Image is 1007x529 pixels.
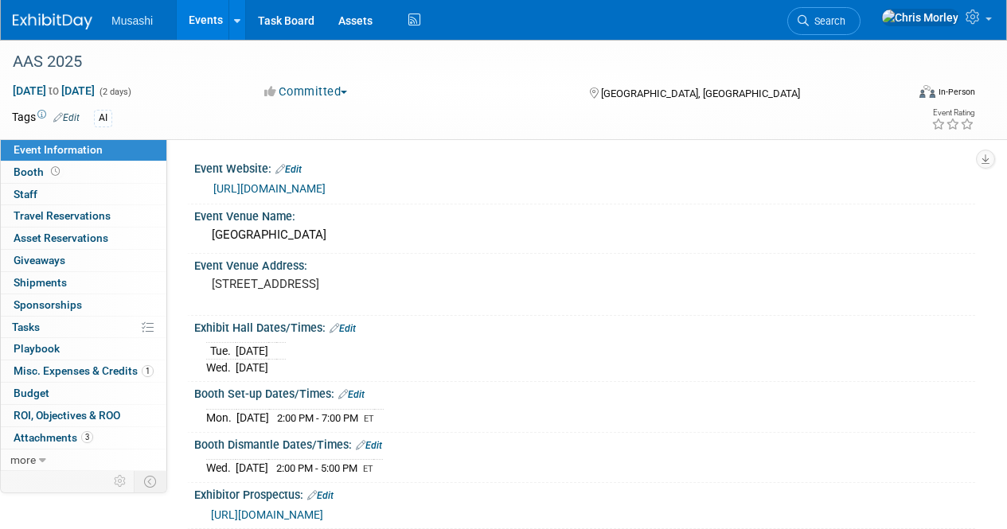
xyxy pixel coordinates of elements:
span: Booth not reserved yet [48,165,63,177]
span: Asset Reservations [14,231,108,244]
span: Sponsorships [14,298,82,311]
td: Tags [12,109,80,127]
a: Sponsorships [1,294,166,316]
img: Format-Inperson.png [919,85,935,98]
img: ExhibitDay [13,14,92,29]
div: Exhibit Hall Dates/Times: [194,316,975,336]
td: [DATE] [236,360,268,376]
span: (2 days) [98,87,131,97]
div: Exhibitor Prospectus: [194,483,975,504]
a: Travel Reservations [1,205,166,227]
div: Event Venue Name: [194,204,975,224]
a: more [1,449,166,471]
div: Event Website: [194,157,975,177]
a: Tasks [1,317,166,338]
span: Giveaways [14,254,65,266]
td: [DATE] [236,460,268,476]
a: Shipments [1,272,166,294]
a: Asset Reservations [1,228,166,249]
span: 2:00 PM - 5:00 PM [276,462,357,474]
td: [DATE] [236,409,269,426]
td: [DATE] [236,343,268,360]
a: Budget [1,383,166,404]
span: 3 [81,431,93,443]
div: Event Venue Address: [194,254,975,274]
a: Edit [275,164,302,175]
span: Playbook [14,342,60,355]
span: ET [363,464,373,474]
span: Musashi [111,14,153,27]
span: [GEOGRAPHIC_DATA], [GEOGRAPHIC_DATA] [601,88,800,99]
span: ET [364,414,374,424]
div: Event Format [834,83,975,107]
img: Chris Morley [881,9,959,26]
pre: [STREET_ADDRESS] [212,277,502,291]
div: Event Rating [931,109,974,117]
td: Personalize Event Tab Strip [107,471,135,492]
a: Edit [356,440,382,451]
a: Staff [1,184,166,205]
a: Edit [53,112,80,123]
div: Booth Set-up Dates/Times: [194,382,975,403]
a: Booth [1,161,166,183]
span: ROI, Objectives & ROO [14,409,120,422]
a: [URL][DOMAIN_NAME] [211,508,323,521]
span: Travel Reservations [14,209,111,222]
span: 2:00 PM - 7:00 PM [277,412,358,424]
a: [URL][DOMAIN_NAME] [213,182,326,195]
div: AAS 2025 [7,48,893,76]
a: Playbook [1,338,166,360]
span: Event Information [14,143,103,156]
a: Event Information [1,139,166,161]
a: Giveaways [1,250,166,271]
a: Attachments3 [1,427,166,449]
div: In-Person [938,86,975,98]
button: Committed [259,84,353,100]
span: Misc. Expenses & Credits [14,364,154,377]
span: more [10,453,36,466]
a: Edit [338,389,365,400]
span: Search [809,15,845,27]
div: [GEOGRAPHIC_DATA] [206,223,963,247]
a: Edit [307,490,334,501]
td: Mon. [206,409,236,426]
td: Wed. [206,360,236,376]
span: to [46,84,61,97]
span: [DATE] [DATE] [12,84,96,98]
a: Edit [330,323,356,334]
div: AI [94,110,112,126]
a: ROI, Objectives & ROO [1,405,166,426]
td: Wed. [206,460,236,476]
span: Staff [14,188,37,200]
a: Search [787,7,861,35]
td: Toggle Event Tabs [135,471,167,492]
span: Attachments [14,431,93,444]
span: 1 [142,365,154,377]
span: Booth [14,165,63,178]
td: Tue. [206,343,236,360]
a: Misc. Expenses & Credits1 [1,360,166,382]
span: Tasks [12,321,40,333]
span: Shipments [14,276,67,289]
span: Budget [14,387,49,399]
div: Booth Dismantle Dates/Times: [194,433,975,453]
